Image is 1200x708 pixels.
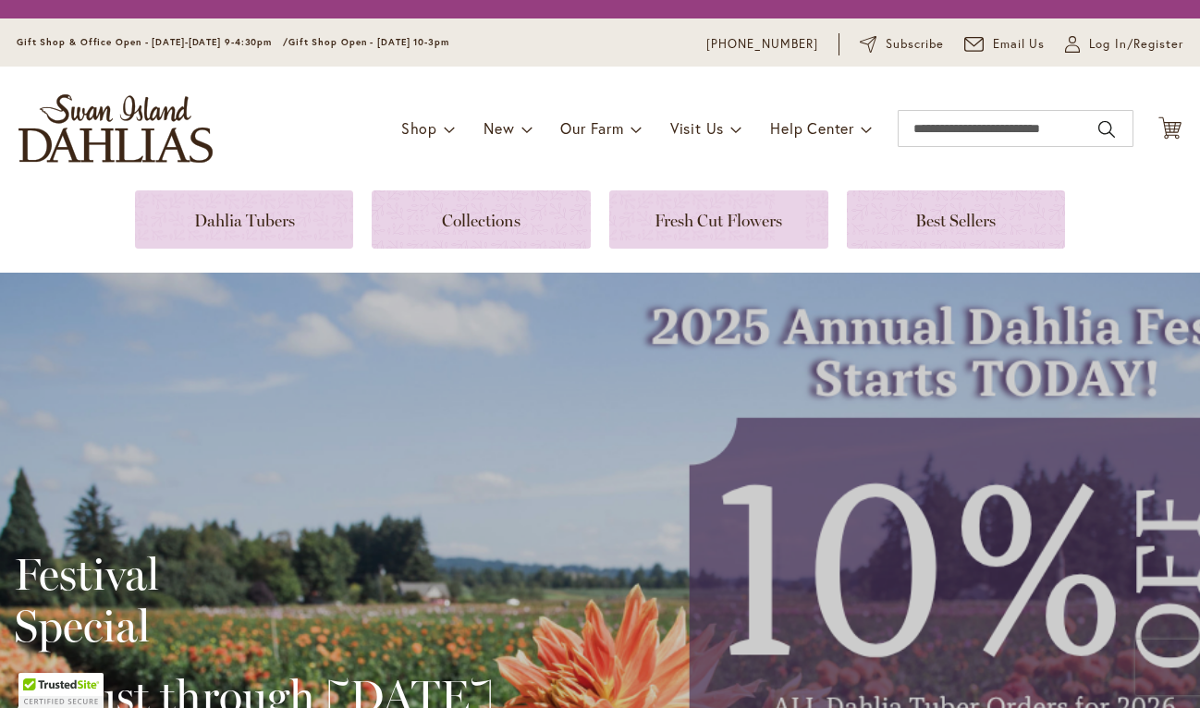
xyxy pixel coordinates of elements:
span: Email Us [993,35,1046,54]
a: [PHONE_NUMBER] [706,35,818,54]
span: Gift Shop Open - [DATE] 10-3pm [288,36,449,48]
a: Subscribe [860,35,944,54]
span: Gift Shop & Office Open - [DATE]-[DATE] 9-4:30pm / [17,36,288,48]
span: Our Farm [560,118,623,138]
span: Shop [401,118,437,138]
button: Search [1098,115,1115,144]
div: TrustedSite Certified [18,673,104,708]
a: store logo [18,94,213,163]
span: Visit Us [670,118,724,138]
span: Log In/Register [1089,35,1183,54]
span: Help Center [770,118,854,138]
a: Log In/Register [1065,35,1183,54]
a: Email Us [964,35,1046,54]
span: Subscribe [886,35,944,54]
span: New [484,118,514,138]
h2: Festival Special [14,548,494,652]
